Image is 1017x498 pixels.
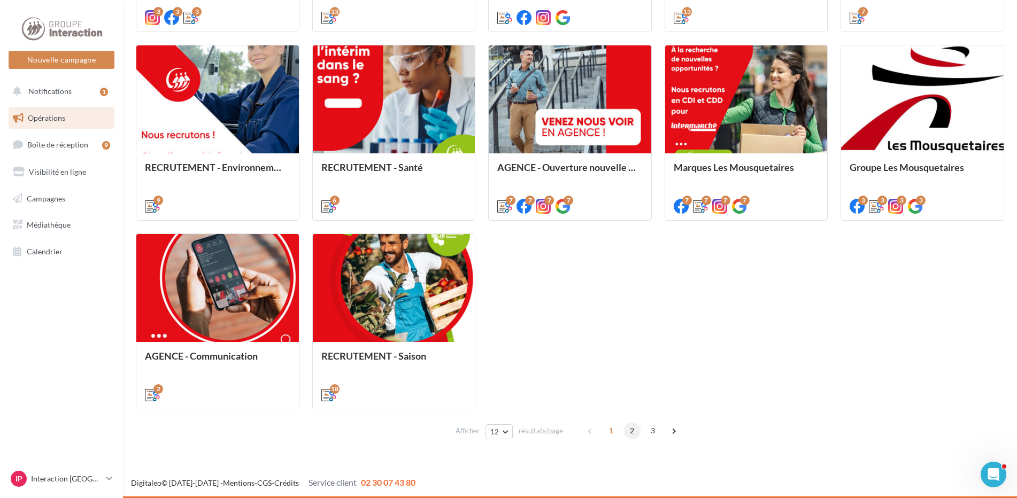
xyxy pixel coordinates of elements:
[361,477,415,487] span: 02 30 07 43 80
[145,351,290,372] div: AGENCE - Communication
[519,426,563,436] span: résultats/page
[981,462,1006,487] iframe: Intercom live chat
[486,424,513,439] button: 12
[153,384,163,394] div: 2
[321,162,467,183] div: RECRUTEMENT - Santé
[6,161,117,183] a: Visibilité en ligne
[173,7,182,17] div: 3
[330,7,340,17] div: 13
[6,107,117,129] a: Opérations
[6,133,117,156] a: Boîte de réception9
[29,167,86,176] span: Visibilité en ligne
[702,196,711,205] div: 7
[27,220,71,229] span: Médiathèque
[27,193,65,203] span: Campagnes
[858,196,868,205] div: 3
[16,473,22,484] span: IP
[490,427,499,436] span: 12
[309,477,357,487] span: Service client
[682,7,692,17] div: 13
[223,478,255,487] a: Mentions
[9,469,114,489] a: IP Interaction [GEOGRAPHIC_DATA]
[682,196,692,205] div: 7
[192,7,202,17] div: 3
[897,196,906,205] div: 3
[525,196,535,205] div: 7
[544,196,554,205] div: 7
[6,188,117,210] a: Campagnes
[330,384,340,394] div: 18
[27,247,63,256] span: Calendrier
[850,162,995,183] div: Groupe Les Mousquetaires
[9,51,114,69] button: Nouvelle campagne
[497,162,643,183] div: AGENCE - Ouverture nouvelle agence
[131,478,161,487] a: Digitaleo
[102,141,110,150] div: 9
[153,196,163,205] div: 9
[740,196,750,205] div: 7
[721,196,730,205] div: 7
[506,196,515,205] div: 7
[27,140,88,149] span: Boîte de réception
[274,478,299,487] a: Crédits
[153,7,163,17] div: 3
[603,422,620,439] span: 1
[674,162,819,183] div: Marques Les Mousquetaires
[6,240,117,263] a: Calendrier
[321,351,467,372] div: RECRUTEMENT - Saison
[28,87,72,96] span: Notifications
[100,88,108,96] div: 1
[877,196,887,205] div: 3
[6,214,117,236] a: Médiathèque
[6,80,112,103] button: Notifications 1
[916,196,926,205] div: 3
[623,422,641,439] span: 2
[330,196,340,205] div: 6
[858,7,868,17] div: 7
[28,113,65,122] span: Opérations
[31,473,102,484] p: Interaction [GEOGRAPHIC_DATA]
[644,422,661,439] span: 3
[257,478,272,487] a: CGS
[145,162,290,183] div: RECRUTEMENT - Environnement
[564,196,573,205] div: 7
[456,426,480,436] span: Afficher
[131,478,415,487] span: © [DATE]-[DATE] - - -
